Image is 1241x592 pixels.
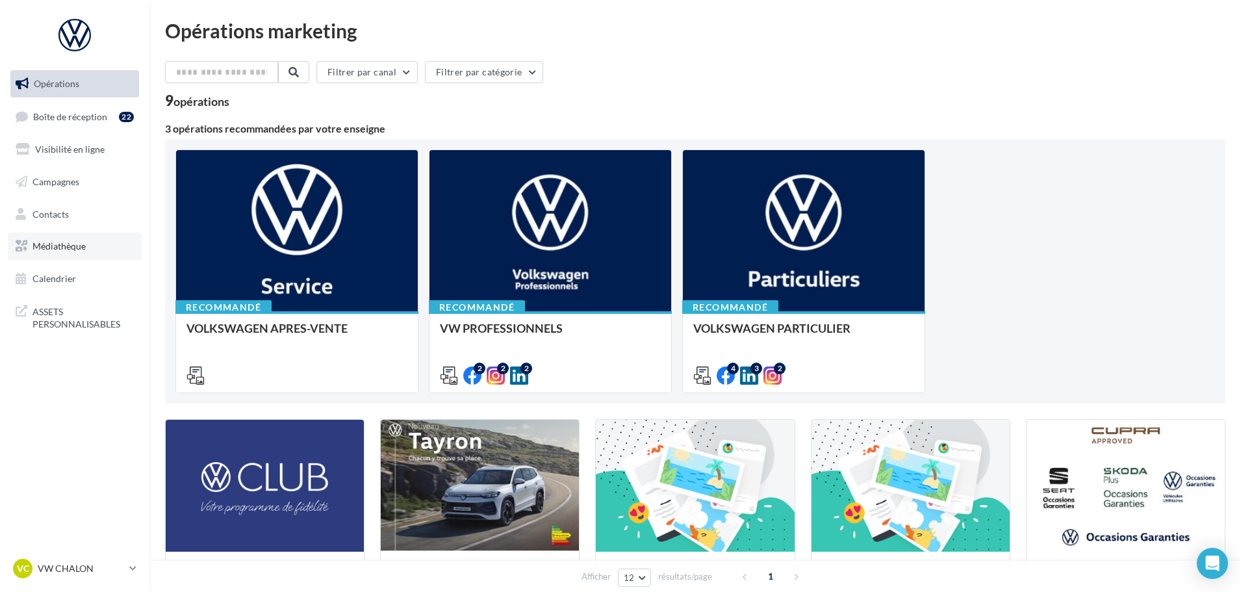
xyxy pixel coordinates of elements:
button: 12 [618,569,651,587]
a: Opérations [8,70,142,97]
div: 2 [520,363,532,374]
span: VOLKSWAGEN PARTICULIER [693,321,851,335]
span: Opérations [34,78,79,89]
a: Médiathèque [8,233,142,260]
a: ASSETS PERSONNALISABLES [8,298,142,336]
div: opérations [173,96,229,107]
span: Afficher [582,571,611,583]
a: Boîte de réception22 [8,103,142,131]
div: 9 [165,94,229,108]
button: Filtrer par catégorie [425,61,543,83]
div: Recommandé [429,300,525,315]
span: VOLKSWAGEN APRES-VENTE [186,321,348,335]
a: VC VW CHALON [10,556,139,581]
span: résultats/page [658,571,712,583]
p: VW CHALON [38,562,124,575]
div: Opérations marketing [165,21,1225,40]
span: 1 [760,566,781,587]
div: Open Intercom Messenger [1197,548,1228,579]
a: Campagnes [8,168,142,196]
span: Contacts [32,208,69,219]
a: Visibilité en ligne [8,136,142,163]
span: 12 [624,573,635,583]
button: Filtrer par canal [316,61,418,83]
span: Calendrier [32,273,76,284]
div: 22 [119,112,134,122]
div: Recommandé [682,300,778,315]
span: Visibilité en ligne [35,144,105,155]
div: Recommandé [175,300,272,315]
div: 2 [774,363,786,374]
a: Calendrier [8,265,142,292]
div: 4 [727,363,739,374]
div: 3 [750,363,762,374]
a: Contacts [8,201,142,228]
div: 2 [474,363,485,374]
div: 3 opérations recommandées par votre enseigne [165,123,1225,134]
span: Campagnes [32,176,79,187]
span: ASSETS PERSONNALISABLES [32,303,134,331]
span: VW PROFESSIONNELS [440,321,563,335]
span: Médiathèque [32,240,86,251]
div: 2 [497,363,509,374]
span: Boîte de réception [33,110,107,122]
span: VC [17,562,29,575]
